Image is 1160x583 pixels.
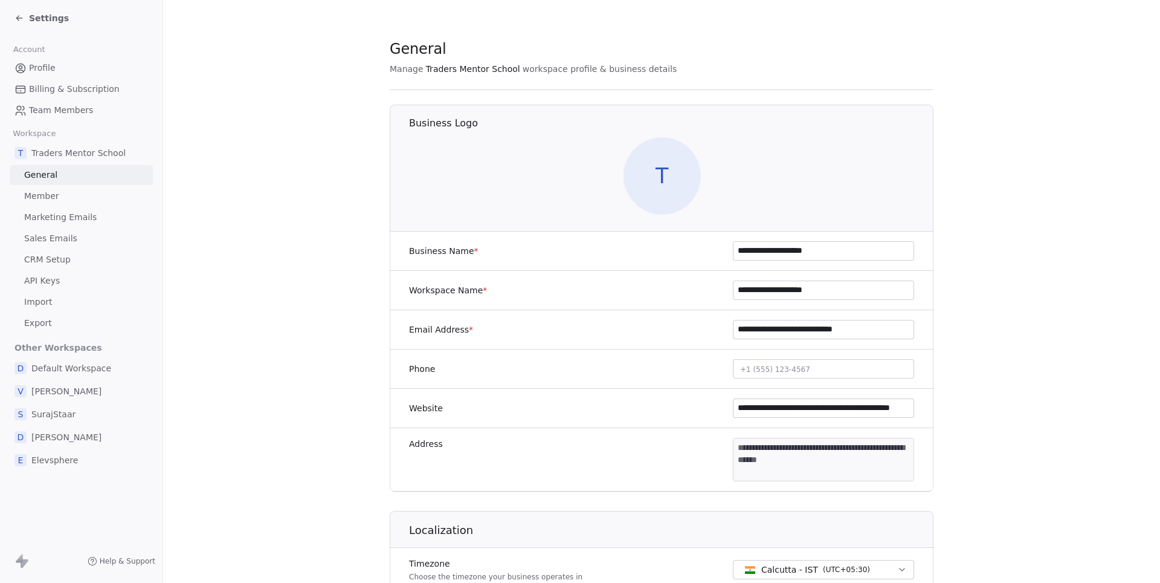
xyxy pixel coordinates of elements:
[8,41,50,59] span: Account
[24,169,57,181] span: General
[409,402,443,414] label: Website
[10,338,107,357] span: Other Workspaces
[14,385,27,397] span: V
[733,560,914,579] button: Calcutta - IST(UTC+05:30)
[409,324,473,336] label: Email Address
[24,211,97,224] span: Marketing Emails
[31,385,101,397] span: [PERSON_NAME]
[761,564,818,576] span: Calcutta - IST
[10,165,153,185] a: General
[31,454,78,466] span: Elevsphere
[10,100,153,120] a: Team Members
[10,79,153,99] a: Billing & Subscription
[88,556,155,566] a: Help & Support
[10,207,153,227] a: Marketing Emails
[426,63,520,75] span: Traders Mentor School
[409,572,582,582] p: Choose the timezone your business operates in
[24,232,77,245] span: Sales Emails
[740,365,810,374] span: +1 (555) 123-4567
[24,317,52,330] span: Export
[14,408,27,420] span: S
[14,431,27,443] span: D
[24,253,71,266] span: CRM Setup
[14,147,27,159] span: T
[10,58,153,78] a: Profile
[10,229,153,249] a: Sales Emails
[10,313,153,333] a: Export
[31,147,126,159] span: Traders Mentor School
[409,363,435,375] label: Phone
[10,271,153,291] a: API Keys
[390,63,424,75] span: Manage
[31,362,111,374] span: Default Workspace
[409,117,934,130] h1: Business Logo
[409,523,934,538] h1: Localization
[409,284,487,296] label: Workspace Name
[409,558,582,570] label: Timezone
[31,431,101,443] span: [PERSON_NAME]
[10,250,153,270] a: CRM Setup
[10,186,153,206] a: Member
[100,556,155,566] span: Help & Support
[24,275,60,287] span: API Keys
[623,137,701,215] span: T
[14,12,69,24] a: Settings
[24,296,52,308] span: Import
[390,40,446,58] span: General
[29,12,69,24] span: Settings
[29,62,56,74] span: Profile
[31,408,76,420] span: SurajStaar
[29,83,120,96] span: Billing & Subscription
[823,564,870,575] span: ( UTC+05:30 )
[523,63,677,75] span: workspace profile & business details
[409,438,443,450] label: Address
[29,104,93,117] span: Team Members
[24,190,59,203] span: Member
[409,245,478,257] label: Business Name
[733,359,914,379] button: +1 (555) 123-4567
[8,125,61,143] span: Workspace
[14,362,27,374] span: D
[10,292,153,312] a: Import
[14,454,27,466] span: E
